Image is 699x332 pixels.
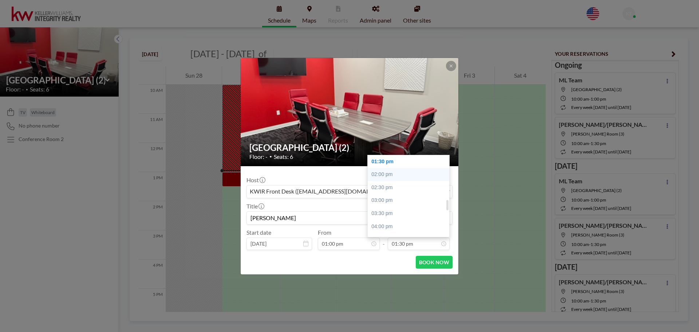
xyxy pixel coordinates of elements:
div: 04:30 pm [368,233,453,246]
div: 01:30 pm [368,155,453,168]
label: From [318,229,331,236]
img: 537.jpg [241,30,459,194]
label: Start date [246,229,271,236]
button: BOOK NOW [416,256,453,269]
div: 04:00 pm [368,220,453,233]
label: Host [246,176,265,184]
span: Floor: - [249,153,268,160]
div: 02:00 pm [368,168,453,181]
div: 03:30 pm [368,207,453,220]
div: 02:30 pm [368,181,453,194]
h2: [GEOGRAPHIC_DATA] (2) [249,142,450,153]
span: • [269,154,272,159]
div: 03:00 pm [368,194,453,207]
span: - [383,231,385,247]
span: KWIR Front Desk ([EMAIL_ADDRESS][DOMAIN_NAME]) [248,187,397,196]
div: Search for option [247,185,452,198]
label: Title [246,203,264,210]
input: KWIR's reservation [247,212,452,224]
span: Seats: 6 [274,153,293,160]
